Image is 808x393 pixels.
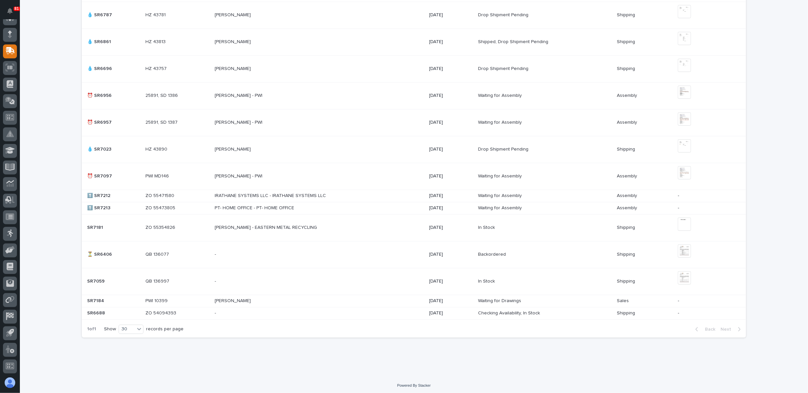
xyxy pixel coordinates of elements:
p: records per page [146,326,184,332]
p: [PERSON_NAME] - PWI [215,92,264,98]
p: Waiting for Assembly [478,92,523,98]
p: [DATE] [429,93,473,98]
p: [DATE] [429,12,473,18]
p: SR7184 [87,297,105,304]
p: 81 [15,6,19,11]
p: [DATE] [429,66,473,72]
p: SR7181 [87,224,104,230]
p: In Stock [478,224,496,230]
p: - [678,205,735,211]
p: ⬆️ SR7213 [87,204,112,211]
p: Shipping [617,11,636,18]
tr: 💧 SR6861💧 SR6861 HZ 43813HZ 43813 [PERSON_NAME][PERSON_NAME] [DATE]Shipped, Drop Shipment Pending... [82,29,746,55]
p: Shipping [617,145,636,152]
p: Drop Shipment Pending [478,145,530,152]
p: [PERSON_NAME] [215,145,252,152]
p: ⏳ SR6406 [87,250,113,257]
p: [DATE] [429,193,473,199]
tr: 💧 SR6696💧 SR6696 HZ 43757HZ 43757 [PERSON_NAME][PERSON_NAME] [DATE]Drop Shipment PendingDrop Ship... [82,55,746,82]
tr: SR6688SR6688 ZO 54094393ZO 54094393 -- [DATE]Checking Availability, In StockChecking Availability... [82,307,746,319]
p: Shipping [617,250,636,257]
p: PT- HOME OFFICE - PT- HOME OFFICE [215,204,296,211]
p: [PERSON_NAME] [215,38,252,45]
p: [DATE] [429,173,473,179]
p: [DATE] [429,310,473,316]
p: [DATE] [429,120,473,125]
p: - [678,298,735,304]
p: PWI MD146 [145,172,170,179]
p: In Stock [478,277,496,284]
p: Assembly [617,192,638,199]
p: [DATE] [429,205,473,211]
p: Sales [617,297,630,304]
p: PWI 10399 [145,297,169,304]
p: - [215,309,217,316]
span: Back [701,326,715,332]
p: [DATE] [429,147,473,152]
p: 25891, SD 1387 [145,118,179,125]
tr: ⏳ SR6406⏳ SR6406 QB 136077QB 136077 -- [DATE]BackorderedBackordered ShippingShipping [82,241,746,268]
button: Next [718,326,746,332]
p: [PERSON_NAME] [215,11,252,18]
p: ⏰ SR7097 [87,172,113,179]
p: 1 of 1 [82,321,101,337]
p: - [678,193,735,199]
p: ZO 55354826 [145,224,177,230]
p: ⬆️ SR7212 [87,192,112,199]
p: QB 136077 [145,250,170,257]
p: Assembly [617,172,638,179]
p: - [215,277,217,284]
p: Shipped, Drop Shipment Pending [478,38,550,45]
p: HZ 43781 [145,11,167,18]
p: - [678,310,735,316]
p: Waiting for Assembly [478,172,523,179]
p: ZO 54094393 [145,309,178,316]
p: [PERSON_NAME] - PWI [215,172,264,179]
tr: 💧 SR7023💧 SR7023 HZ 43890HZ 43890 [PERSON_NAME][PERSON_NAME] [DATE]Drop Shipment PendingDrop Ship... [82,136,746,163]
p: Assembly [617,204,638,211]
button: Notifications [3,4,17,18]
tr: ⏰ SR7097⏰ SR7097 PWI MD146PWI MD146 [PERSON_NAME] - PWI[PERSON_NAME] - PWI [DATE]Waiting for Asse... [82,163,746,190]
div: Notifications81 [8,8,17,19]
p: ⏰ SR6956 [87,92,113,98]
p: [PERSON_NAME] - PWI [215,118,264,125]
p: Assembly [617,92,638,98]
p: Shipping [617,65,636,72]
tr: ⬆️ SR7212⬆️ SR7212 ZO 55471580ZO 55471580 IRATHANE SYSTEMS LLC - IRATHANE SYSTEMS LLCIRATHANE SYS... [82,190,746,202]
p: ZO 55473805 [145,204,177,211]
p: Checking Availability, In Stock [478,309,541,316]
p: [DATE] [429,39,473,45]
tr: SR7181SR7181 ZO 55354826ZO 55354826 [PERSON_NAME] - EASTERN METAL RECYCLING[PERSON_NAME] - EASTER... [82,214,746,241]
p: Shipping [617,277,636,284]
p: Assembly [617,118,638,125]
p: Waiting for Assembly [478,204,523,211]
p: ZO 55471580 [145,192,176,199]
tr: 💧 SR6787💧 SR6787 HZ 43781HZ 43781 [PERSON_NAME][PERSON_NAME] [DATE]Drop Shipment PendingDrop Ship... [82,2,746,29]
p: - [215,250,217,257]
p: ⏰ SR6957 [87,118,113,125]
p: HZ 43890 [145,145,169,152]
tr: ⬆️ SR7213⬆️ SR7213 ZO 55473805ZO 55473805 PT- HOME OFFICE - PT- HOME OFFICEPT- HOME OFFICE - PT- ... [82,202,746,214]
p: Waiting for Assembly [478,118,523,125]
p: SR6688 [87,309,106,316]
p: [DATE] [429,279,473,284]
p: Show [104,326,116,332]
p: Waiting for Assembly [478,192,523,199]
p: IRATHANE SYSTEMS LLC - IRATHANE SYSTEMS LLC [215,192,327,199]
p: [DATE] [429,252,473,257]
button: users-avatar [3,376,17,390]
p: QB 136997 [145,277,171,284]
p: 💧 SR6696 [87,65,113,72]
p: Waiting for Drawings [478,297,522,304]
p: 💧 SR7023 [87,145,113,152]
p: Drop Shipment Pending [478,11,530,18]
p: 25891, SD 1386 [145,92,179,98]
p: [PERSON_NAME] - EASTERN METAL RECYCLING [215,224,318,230]
p: [PERSON_NAME] [215,297,252,304]
a: Powered By Stacker [397,383,431,387]
div: 30 [119,326,135,333]
p: Drop Shipment Pending [478,65,530,72]
tr: SR7184SR7184 PWI 10399PWI 10399 [PERSON_NAME][PERSON_NAME] [DATE]Waiting for DrawingsWaiting for ... [82,295,746,307]
p: SR7059 [87,277,106,284]
p: Shipping [617,224,636,230]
